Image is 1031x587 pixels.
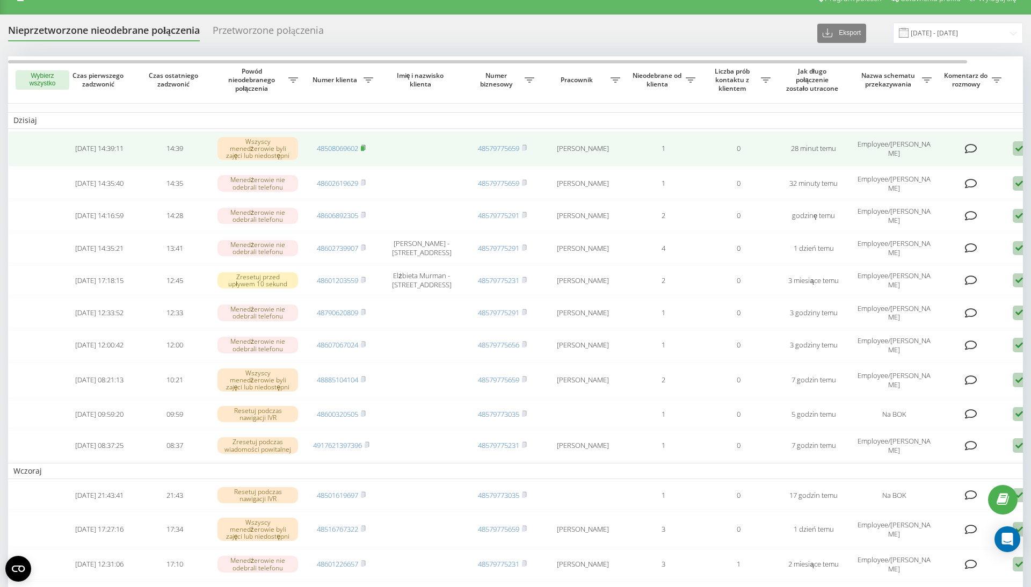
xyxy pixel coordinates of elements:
div: Zresetuj przed upływem 10 sekund [217,272,298,288]
td: [PERSON_NAME] [540,512,626,547]
span: Komentarz do rozmowy [942,71,992,88]
td: Employee/[PERSON_NAME] [851,363,937,398]
td: 3 miesiące temu [776,265,851,295]
a: 48606892305 [317,211,358,220]
td: 12:00 [137,330,212,360]
td: [PERSON_NAME] [540,363,626,398]
td: 14:39 [137,131,212,166]
td: 08:37 [137,430,212,460]
td: [DATE] 14:35:40 [62,169,137,199]
div: Wszyscy menedżerowie byli zajęci lub niedostępni [217,137,298,161]
td: 3 godziny temu [776,298,851,328]
td: [PERSON_NAME] [540,201,626,231]
a: 48602739907 [317,243,358,253]
td: [DATE] 12:00:42 [62,330,137,360]
span: Nazwa schematu przekazywania [856,71,922,88]
td: 1 dzień temu [776,512,851,547]
span: Nieodebrane od klienta [631,71,686,88]
td: 3 [626,512,701,547]
a: 48601226657 [317,559,358,569]
td: 7 godzin temu [776,430,851,460]
a: 48607067024 [317,340,358,350]
td: Na BOK [851,481,937,510]
td: Employee/[PERSON_NAME] [851,201,937,231]
td: 0 [701,400,776,429]
td: [DATE] 21:43:41 [62,481,137,510]
a: 48579773035 [478,409,519,419]
td: [DATE] 17:18:15 [62,265,137,295]
td: [DATE] 17:27:16 [62,512,137,547]
td: 0 [701,131,776,166]
td: 09:59 [137,400,212,429]
td: [PERSON_NAME] [540,430,626,460]
td: 3 godziny temu [776,330,851,360]
td: 17:34 [137,512,212,547]
div: Open Intercom Messenger [994,526,1020,552]
button: Eksport [817,24,866,43]
a: 48579775291 [478,308,519,317]
a: 48579775659 [478,178,519,188]
td: Employee/[PERSON_NAME] [851,330,937,360]
span: Numer biznesowy [470,71,525,88]
td: 14:28 [137,201,212,231]
td: 0 [701,363,776,398]
span: Numer klienta [309,76,364,84]
td: [DATE] 08:37:25 [62,430,137,460]
span: Jak długo połączenie zostało utracone [785,67,843,92]
span: Liczba prób kontaktu z klientem [706,67,761,92]
a: 48579773035 [478,490,519,500]
td: [PERSON_NAME] [540,169,626,199]
span: Powód nieodebranego połączenia [217,67,288,92]
td: [DATE] 12:33:52 [62,298,137,328]
span: Czas pierwszego zadzwonić [70,71,128,88]
div: Zresetuj podczas wiadomości powitalnej [217,437,298,453]
div: Menedżerowie nie odebrali telefonu [217,175,298,191]
td: 1 [626,131,701,166]
td: 14:35 [137,169,212,199]
div: Przetworzone połączenia [213,25,324,41]
td: [PERSON_NAME] [540,233,626,263]
a: 48579775291 [478,211,519,220]
td: [PERSON_NAME] [540,265,626,295]
a: 48579775231 [478,440,519,450]
div: Resetuj podczas nawigacji IVR [217,406,298,422]
td: [PERSON_NAME] [540,330,626,360]
a: 48579775291 [478,243,519,253]
td: 10:21 [137,363,212,398]
a: 4917621397396 [313,440,362,450]
td: [DATE] 14:39:11 [62,131,137,166]
span: Imię i nazwisko klienta [388,71,455,88]
td: [PERSON_NAME] [540,298,626,328]
td: 3 [626,549,701,579]
td: 1 [626,430,701,460]
div: Wszyscy menedżerowie byli zajęci lub niedostępni [217,518,298,541]
div: Menedżerowie nie odebrali telefonu [217,556,298,572]
div: Resetuj podczas nawigacji IVR [217,487,298,503]
td: 0 [701,481,776,510]
td: 2 [626,265,701,295]
td: Employee/[PERSON_NAME] [851,131,937,166]
button: Open CMP widget [5,556,31,582]
td: 0 [701,298,776,328]
button: Wybierz wszystko [16,70,69,90]
a: 48790620809 [317,308,358,317]
td: 0 [701,430,776,460]
span: Czas ostatniego zadzwonić [146,71,204,88]
td: 0 [701,169,776,199]
a: 48579775659 [478,143,519,153]
td: 5 godzin temu [776,400,851,429]
a: 48602619629 [317,178,358,188]
td: Employee/[PERSON_NAME] [851,298,937,328]
td: 1 [626,330,701,360]
a: 48601203559 [317,276,358,285]
div: Menedżerowie nie odebrali telefonu [217,240,298,256]
td: [PERSON_NAME] [540,549,626,579]
td: 1 [626,298,701,328]
td: 13:41 [137,233,212,263]
a: 48885104104 [317,375,358,385]
a: 48508069602 [317,143,358,153]
td: 0 [701,512,776,547]
td: 12:33 [137,298,212,328]
div: Nieprzetworzone nieodebrane połączenia [8,25,200,41]
td: 0 [701,201,776,231]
